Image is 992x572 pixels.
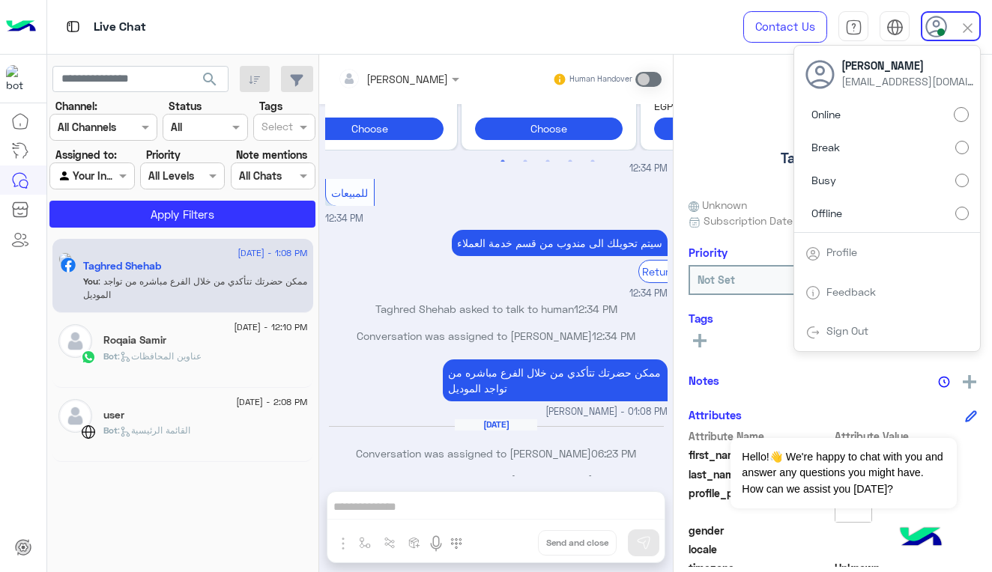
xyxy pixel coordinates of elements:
span: [DATE] - 1:08 PM [238,246,307,260]
h6: Attributes [689,408,742,422]
h5: Roqaia Samir [103,334,166,347]
span: 06:23 PM [591,447,636,460]
span: : القائمة الرئيسية [118,425,190,436]
a: tab [838,11,868,43]
span: Attribute Name [689,428,832,444]
input: Break [955,141,969,154]
button: Apply Filters [49,201,315,228]
span: Bot [103,350,118,362]
h6: [DATE] [455,419,537,430]
button: search [192,66,229,98]
button: Choose [296,118,444,139]
span: search [201,70,219,88]
span: locale [689,541,832,557]
span: Bot [103,425,118,436]
span: null [835,541,978,557]
p: Conversation was assigned to [PERSON_NAME] [325,445,668,461]
img: tab [805,246,820,261]
img: tab [845,19,862,36]
img: defaultAdmin.png [58,399,92,433]
img: defaultAdmin.png [58,324,92,358]
div: Return to Bot [638,260,709,283]
img: picture [58,252,72,266]
img: WhatsApp [81,350,96,365]
span: [DATE] - 12:10 PM [234,320,307,334]
h5: Taghred Shehab [83,260,161,273]
span: profile_pic [689,485,832,520]
button: 5 of 3 [585,154,600,169]
button: 1 of 3 [495,154,510,169]
span: Hello!👋 We're happy to chat with you and answer any questions you might have. How can we assist y... [731,438,956,508]
span: Unknown [689,197,747,213]
label: Note mentions [236,147,307,162]
img: Logo [6,11,36,43]
img: notes [938,376,950,388]
span: [DATE] - 2:08 PM [236,395,307,409]
span: Subscription Date : [DATE] [704,213,833,228]
img: add [963,375,976,389]
span: Offline [811,205,842,221]
span: 12:34 PM [629,287,668,301]
img: 919860931428189 [6,65,33,92]
img: hulul-logo.png [895,512,947,565]
button: Send and close [538,530,617,556]
img: tab [886,19,904,36]
span: last_name [689,466,832,482]
label: Status [169,98,202,114]
img: tab [805,325,820,340]
span: gender [689,523,832,538]
div: Select [259,118,293,138]
label: Channel: [55,98,97,114]
p: 21/2/2025, 12:34 PM [452,230,668,256]
a: Profile [826,246,857,258]
p: Conversation was assigned to [PERSON_NAME] [325,472,668,488]
span: [PERSON_NAME] - 01:08 PM [545,405,668,419]
small: Human Handover [569,73,632,85]
h6: Priority [689,246,728,259]
a: Feedback [826,285,876,298]
p: 21/2/2025, 1:08 PM [443,359,668,401]
span: [EMAIL_ADDRESS][DOMAIN_NAME] [841,73,976,89]
p: Live Chat [94,17,146,37]
button: 2 of 3 [518,154,533,169]
span: Break [811,139,840,155]
span: null [835,523,978,538]
span: للمبيعات [331,186,368,199]
span: ممكن حضرتك تتأكدي من خلال الفرع مباشره من تواجد الموديل [83,276,307,300]
h6: Tags [689,311,977,325]
input: Offline [955,207,969,220]
h5: Taghred Shehab [781,150,886,167]
input: Busy [955,174,969,187]
span: 12:34 PM [592,329,635,342]
button: 3 of 3 [540,154,555,169]
p: Conversation was assigned to [PERSON_NAME] [325,328,668,344]
p: Taghred Shehab asked to talk to human [325,301,668,317]
button: Choose [654,118,802,139]
input: Online [954,107,969,122]
span: 11:47 PM [593,474,635,487]
h5: user [103,409,124,422]
button: 4 of 3 [563,154,578,169]
label: Priority [146,147,181,162]
img: Facebook [61,258,76,273]
span: 12:34 PM [629,162,668,176]
label: Tags [259,98,282,114]
img: WebChat [81,425,96,439]
span: [PERSON_NAME] [841,58,976,73]
button: Choose [475,118,623,139]
span: You [83,276,98,287]
span: 12:34 PM [325,213,363,224]
span: 12:34 PM [574,302,617,315]
span: first_name [689,447,832,463]
img: tab [64,17,82,36]
h6: Notes [689,374,719,387]
span: : عناوين المحافظات [118,350,202,362]
img: close [959,19,976,37]
label: Assigned to: [55,147,117,162]
span: EGP 999.00 [654,98,802,114]
img: tab [805,285,820,300]
span: Busy [811,172,836,188]
span: Online [811,106,841,122]
a: Contact Us [743,11,827,43]
a: Sign Out [826,324,868,337]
